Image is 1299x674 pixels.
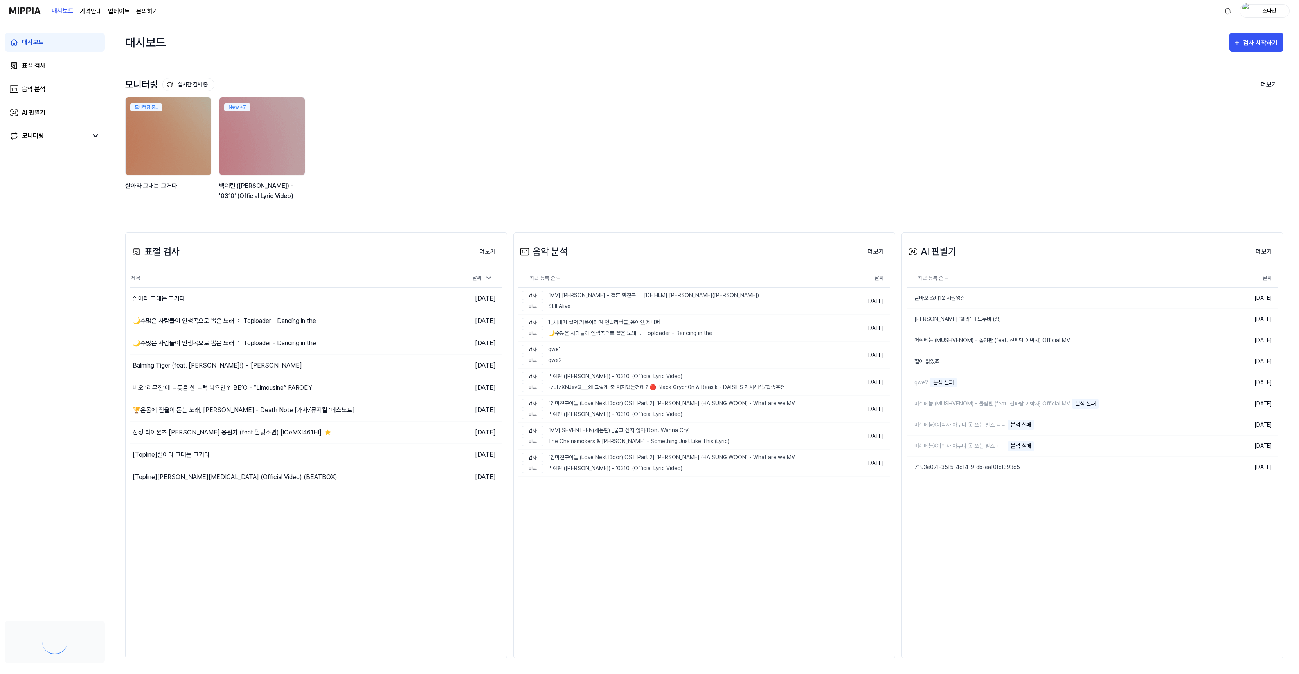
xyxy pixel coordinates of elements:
[224,103,250,111] div: New + 7
[907,330,1233,351] a: 머쉬베놈 (MUSHVENOM) - 돌림판 (feat. 신빠람 이박사) Official MV
[125,97,213,209] a: 모니터링 중..backgroundIamge살아라 그대는 그거다
[522,410,543,419] div: 비교
[1233,309,1278,330] td: [DATE]
[907,336,1070,344] div: 머쉬베놈 (MUSHVENOM) - 돌림판 (feat. 신빠람 이박사) Official MV
[522,302,543,311] div: 비교
[522,437,729,446] div: The Chainsmokers & [PERSON_NAME] - Something Just Like This (Lyric)
[162,78,214,91] button: 실시간 검사 중
[22,61,45,70] div: 표절 검사
[409,422,502,444] td: [DATE]
[907,309,1233,330] a: [PERSON_NAME] ‘빨라’ 매드무비 (상)
[1240,4,1290,18] button: profile조다민
[1008,441,1034,451] div: 분석 실패
[522,426,543,435] div: 검사
[409,444,502,466] td: [DATE]
[409,332,502,355] td: [DATE]
[1254,76,1283,93] button: 더보기
[133,361,302,370] div: Balming Tiger (feat. [PERSON_NAME]!) - '[PERSON_NAME]
[1233,436,1278,457] td: [DATE]
[22,131,44,141] div: 모니터링
[522,318,543,327] div: 검사
[522,291,543,300] div: 검사
[816,288,890,315] td: [DATE]
[907,421,1006,429] div: 머쉬베놈X이박사 아무나 못 쓰는 벌스 ㄷㄷ
[409,466,502,488] td: [DATE]
[133,339,316,348] div: 🌙수많은 사람들이 인생곡으로 뽑은 노래 ： Toploader - Dancing in the
[22,108,45,117] div: AI 판별기
[907,357,939,366] div: 철이 없었죠
[522,345,562,354] div: qwe1
[219,97,305,175] img: backgroundIamge
[219,181,307,201] div: 백예린 ([PERSON_NAME]) - '0310' (Official Lyric Video)
[522,356,562,365] div: qwe2
[130,103,162,111] div: 모니터링 중..
[907,442,1006,450] div: 머쉬베놈X이박사 아무나 못 쓰는 벌스 ㄷㄷ
[409,355,502,377] td: [DATE]
[133,472,337,482] div: [Topline] [PERSON_NAME][MEDICAL_DATA] (Official Video) (BEATBOX)
[907,294,965,302] div: 귤바오 쇼미12 지원영상
[522,345,543,354] div: 검사
[522,372,543,381] div: 검사
[861,243,890,260] a: 더보기
[907,378,928,387] div: qwe2
[108,7,130,16] a: 업데이트
[9,131,88,141] a: 모니터링
[518,450,816,476] a: 검사[엄마친구아들 (Love Next Door) OST Part 2] [PERSON_NAME] (HA SUNG WOON) - What are we MV비교백예린 ([PERSO...
[816,342,890,369] td: [DATE]
[907,414,1233,435] a: 머쉬베놈X이박사 아무나 못 쓰는 벌스 ㄷㄷ분석 실패
[166,80,174,89] img: monitoring Icon
[1233,330,1278,351] td: [DATE]
[1072,399,1099,409] div: 분석 실패
[816,396,890,423] td: [DATE]
[125,181,213,201] div: 살아라 그대는 그거다
[133,383,312,393] div: 비오 ‘리무진’에 트롯을 한 트럭 넣으면？ BE’O - “Limousine” PARODY
[518,369,816,395] a: 검사백예린 ([PERSON_NAME]) - '0310' (Official Lyric Video)비교-zLfzXNJxvQ___왜 그렇게 축 처져있는건데？🔴 Black Gryph...
[1243,38,1279,48] div: 검사 시작하기
[1233,269,1278,288] th: 날짜
[907,288,1233,308] a: 귤바오 쇼미12 지원영상
[522,302,759,311] div: Still Alive
[522,329,543,338] div: 비교
[522,356,543,365] div: 비교
[1008,420,1034,430] div: 분석 실패
[522,399,543,408] div: 검사
[522,399,795,408] div: [엄마친구아들 (Love Next Door) OST Part 2] [PERSON_NAME] (HA SUNG WOON) - What are we MV
[5,56,105,75] a: 표절 검사
[522,437,543,446] div: 비교
[473,243,502,260] a: 더보기
[907,393,1233,414] a: 머쉬베놈 (MUSHVENOM) - 돌림판 (feat. 신빠람 이박사) Official MV분석 실패
[133,316,316,326] div: 🌙수많은 사람들이 인생곡으로 뽑은 노래 ： Toploader - Dancing in the
[133,294,185,303] div: 살아라 그대는 그거다
[1233,457,1278,478] td: [DATE]
[522,329,712,338] div: 🌙수많은 사람들이 인생곡으로 뽑은 노래 ： Toploader - Dancing in the
[125,30,166,55] div: 대시보드
[518,342,816,368] a: 검사qwe1비교qwe2
[816,369,890,396] td: [DATE]
[1229,33,1283,52] button: 검사 시작하기
[409,310,502,332] td: [DATE]
[1254,6,1285,15] div: 조다민
[409,288,502,310] td: [DATE]
[907,400,1070,408] div: 머쉬베놈 (MUSHVENOM) - 돌림판 (feat. 신빠람 이박사) Official MV
[522,372,785,381] div: 백예린 ([PERSON_NAME]) - '0310' (Official Lyric Video)
[816,423,890,450] td: [DATE]
[1223,6,1232,16] img: 알림
[52,0,74,22] a: 대시보드
[518,423,816,449] a: 검사[MV] SEVENTEEN(세븐틴) _울고 싶지 않아(Dont Wanna Cry)비교The Chainsmokers & [PERSON_NAME] - Something Jus...
[907,436,1233,456] a: 머쉬베놈X이박사 아무나 못 쓰는 벌스 ㄷㄷ분석 실패
[80,7,102,16] button: 가격안내
[125,78,214,91] div: 모니터링
[133,450,210,460] div: [Topline] 살아라 그대는 그거다
[5,33,105,52] a: 대시보드
[522,410,795,419] div: 백예린 ([PERSON_NAME]) - '0310' (Official Lyric Video)
[518,396,816,422] a: 검사[엄마친구아들 (Love Next Door) OST Part 2] [PERSON_NAME] (HA SUNG WOON) - What are we MV비교백예린 ([PERSO...
[816,315,890,342] td: [DATE]
[522,383,543,392] div: 비교
[518,315,816,341] a: 검사1_새내기 실력 거품이라며 언빌리버블_용아연,제니퍼비교🌙수많은 사람들이 인생곡으로 뽑은 노래 ： Toploader - Dancing in the
[133,405,355,415] div: 🏆온몸에 전율이 돋는 노래, [PERSON_NAME] - Death Note [가사⧸뮤지컬⧸데스노트]
[907,245,956,259] div: AI 판별기
[1233,288,1278,309] td: [DATE]
[409,399,502,422] td: [DATE]
[522,383,785,392] div: -zLfzXNJxvQ___왜 그렇게 축 처져있는건데？🔴 Black Gryph0n & Baasik - DAISIES 가사해석⧸팝송추천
